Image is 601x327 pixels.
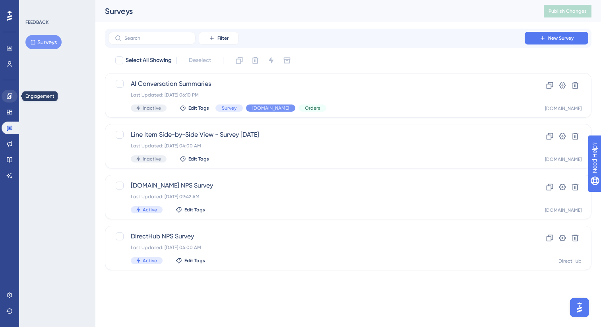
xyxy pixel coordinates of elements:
[545,156,582,163] div: [DOMAIN_NAME]
[105,6,524,17] div: Surveys
[184,257,205,264] span: Edit Tags
[126,56,172,65] span: Select All Showing
[188,105,209,111] span: Edit Tags
[143,257,157,264] span: Active
[549,8,587,14] span: Publish Changes
[143,105,161,111] span: Inactive
[143,156,161,162] span: Inactive
[544,5,591,17] button: Publish Changes
[525,32,588,45] button: New Survey
[131,130,502,139] span: Line Item Side-by-Side View - Survey [DATE]
[184,207,205,213] span: Edit Tags
[25,35,62,49] button: Surveys
[25,19,48,25] div: FEEDBACK
[131,193,502,200] div: Last Updated: [DATE] 09:42 AM
[222,105,237,111] span: Survey
[176,207,205,213] button: Edit Tags
[182,53,218,68] button: Deselect
[131,143,502,149] div: Last Updated: [DATE] 04:00 AM
[568,296,591,319] iframe: UserGuiding AI Assistant Launcher
[131,79,502,89] span: AI Conversation Summaries
[305,105,320,111] span: Orders
[217,35,229,41] span: Filter
[548,35,574,41] span: New Survey
[143,207,157,213] span: Active
[176,257,205,264] button: Edit Tags
[180,105,209,111] button: Edit Tags
[131,92,502,98] div: Last Updated: [DATE] 06:10 PM
[545,207,582,213] div: [DOMAIN_NAME]
[252,105,289,111] span: [DOMAIN_NAME]
[199,32,238,45] button: Filter
[124,35,189,41] input: Search
[131,232,502,241] span: DirectHub NPS Survey
[558,258,582,264] div: DirectHub
[545,105,582,112] div: [DOMAIN_NAME]
[189,56,211,65] span: Deselect
[131,244,502,251] div: Last Updated: [DATE] 04:00 AM
[131,181,502,190] span: [DOMAIN_NAME] NPS Survey
[19,2,50,12] span: Need Help?
[180,156,209,162] button: Edit Tags
[188,156,209,162] span: Edit Tags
